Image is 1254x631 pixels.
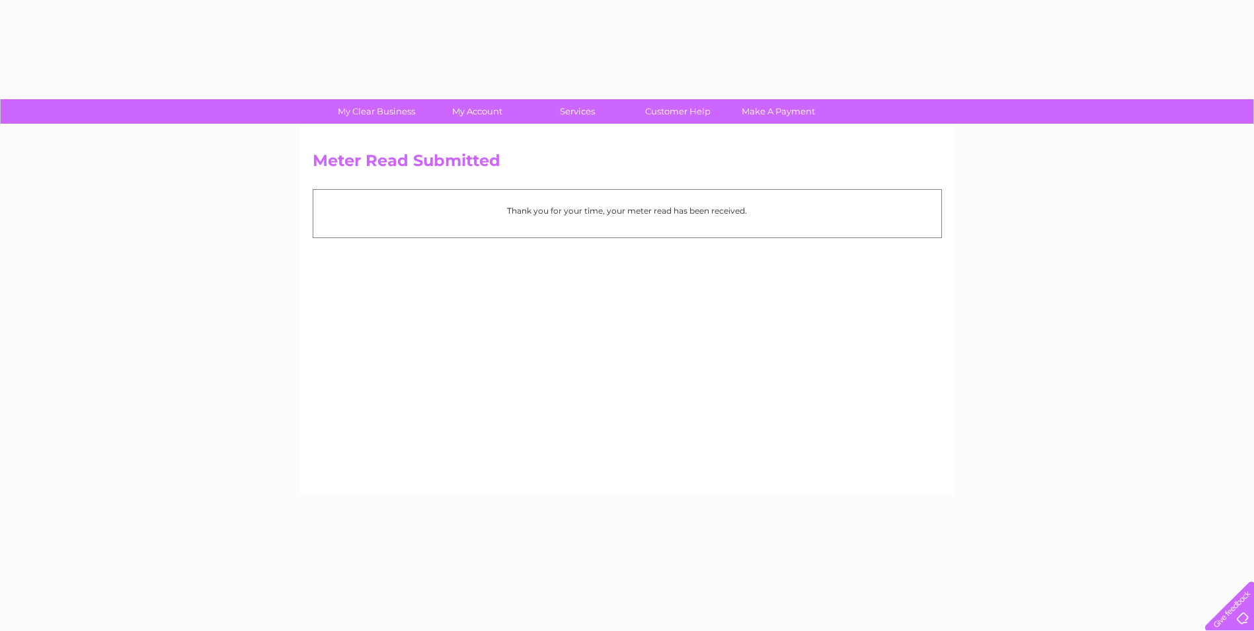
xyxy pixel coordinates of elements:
[523,99,632,124] a: Services
[313,151,942,177] h2: Meter Read Submitted
[322,99,431,124] a: My Clear Business
[422,99,531,124] a: My Account
[623,99,732,124] a: Customer Help
[724,99,833,124] a: Make A Payment
[320,204,935,217] p: Thank you for your time, your meter read has been received.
